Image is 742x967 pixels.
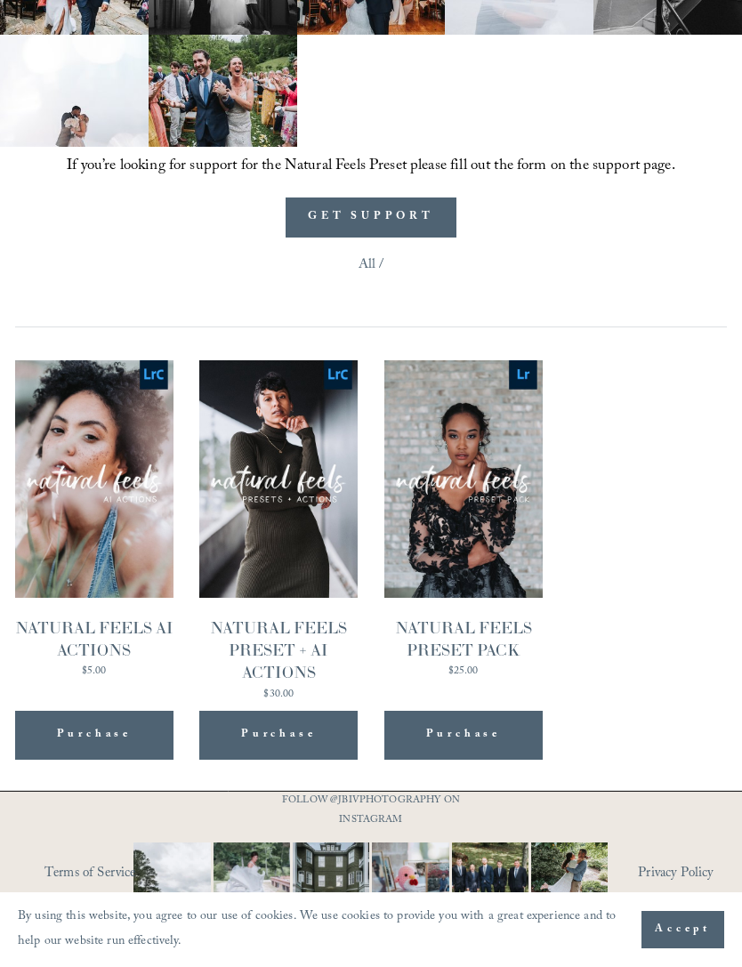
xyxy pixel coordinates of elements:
div: $30.00 [199,689,358,700]
img: Not every photo needs to be perfectly still, sometimes the best ones are the ones that feel like ... [194,842,309,919]
img: NATURAL FEELS AI ACTIONS [15,360,173,598]
img: This has got to be one of the cutest detail shots I've ever taken for a wedding! 📷 @thewoobles #I... [353,842,468,919]
span: Accept [655,921,711,939]
a: NATURAL FEELS PRESET + AI ACTIONS [199,360,358,704]
span: Purchase [57,724,132,746]
img: It&rsquo;s that time of year where weddings and engagements pick up and I get the joy of capturin... [531,830,608,932]
img: Wideshots aren't just &quot;nice to have,&quot; they're a wedding day essential! 🙌 #Wideshotwedne... [281,842,380,919]
div: NATURAL FEELS AI ACTIONS [15,616,173,661]
button: Purchase [199,711,358,760]
a: All [359,253,375,279]
div: $5.00 [15,666,173,677]
button: Purchase [15,711,173,760]
img: Happy #InternationalDogDay to all the pups who have made wedding days, engagement sessions, and p... [432,842,547,919]
img: NATURAL FEELS PRESET PACK [384,360,543,598]
div: $25.00 [384,666,543,677]
button: Purchase [384,711,543,760]
span: Purchase [241,724,316,746]
a: Privacy Policy [638,861,727,888]
div: NATURAL FEELS PRESET PACK [384,616,543,661]
button: Accept [641,911,724,948]
p: By using this website, you agree to our use of cookies. We use cookies to provide you with a grea... [18,905,624,955]
a: NATURAL FEELS PRESET PACK [384,360,543,681]
span: Purchase [426,724,501,746]
span: / [379,253,383,279]
a: GET SUPPORT [286,197,456,238]
img: Definitely, not your typical #WideShotWednesday moment. It&rsquo;s all about the suits, the smile... [115,842,230,919]
span: If you’re looking for support for the Natural Feels Preset please fill out the form on the suppor... [67,154,675,180]
img: Happy newlywed celebration down the aisle [149,35,297,147]
div: NATURAL FEELS PRESET + AI ACTIONS [199,616,358,684]
a: NATURAL FEELS AI ACTIONS [15,360,173,681]
p: FOLLOW @JBIVPHOTOGRAPHY ON INSTAGRAM [282,792,460,831]
a: Terms of Service [44,861,163,888]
